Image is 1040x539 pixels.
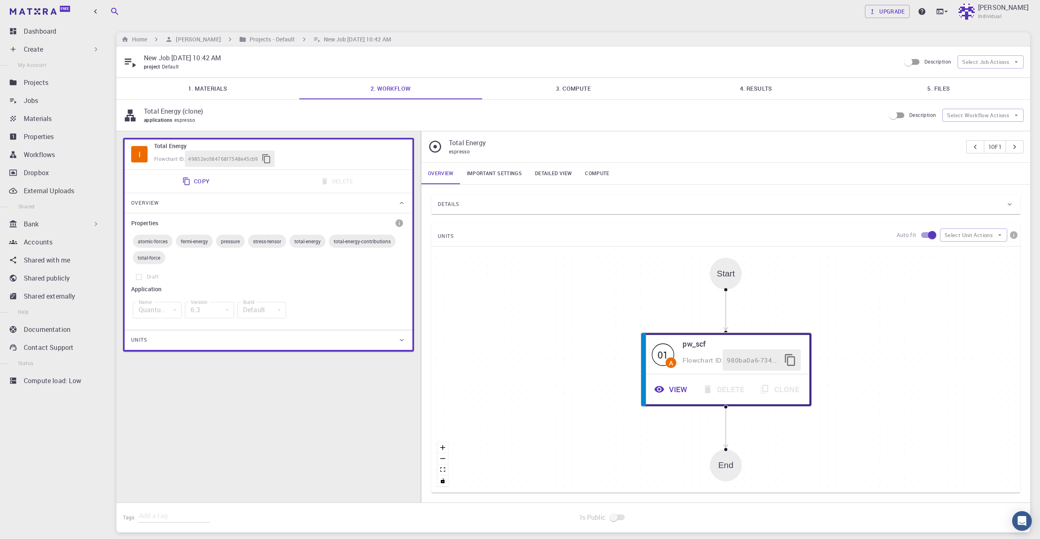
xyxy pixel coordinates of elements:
button: toggle interactivity [437,475,448,486]
div: 01Apw_scfFlowchart ID:980ba0a6-734b-4b18-a52a-0e367ced5137ViewDeleteClone [641,332,811,407]
nav: breadcrumb [120,35,393,44]
h6: New Job [DATE] 10:42 AM [321,35,391,44]
a: Dropbox [7,164,103,181]
span: Idle [131,146,148,162]
p: Jobs [24,96,39,105]
span: project [144,63,162,70]
h6: pw_scf [683,338,801,350]
div: A [669,359,673,366]
div: Bank [7,216,103,232]
p: Dropbox [24,168,49,178]
span: Active [652,343,674,366]
div: 6.3 [185,302,234,318]
p: New Job [DATE] 10:42 AM [144,53,894,63]
h6: Application [131,285,288,294]
span: Overview [131,196,159,210]
button: info [393,217,406,230]
button: fit view [437,464,448,475]
span: Flowchart ID: [154,155,185,162]
p: Dashboard [24,26,56,36]
span: espresso [449,148,470,155]
span: Individual [978,12,1001,21]
p: Materials [24,114,52,123]
span: fermi-energy [176,238,213,244]
a: Accounts [7,234,103,250]
span: Draft [147,273,159,281]
p: Shared externally [24,291,75,301]
a: Overview [421,163,460,184]
span: total-energy-contributions [329,238,396,244]
p: Contact Support [24,343,73,352]
a: Projects [7,74,103,91]
label: Version [191,299,207,306]
a: 1. Materials [116,78,299,99]
span: Support [18,6,48,13]
span: stress-tensor [248,238,286,244]
button: Select Unit Actions [940,228,1007,242]
h6: [PERSON_NAME] [173,35,221,44]
a: Detailed view [528,163,578,184]
h6: Home [129,35,147,44]
span: total-energy [289,238,325,244]
p: Auto fit [897,231,916,239]
span: total-force [133,254,165,261]
div: Overview [125,193,412,213]
span: Units [131,333,147,347]
a: Properties [7,128,103,145]
div: Start [717,269,735,278]
label: Name [139,299,152,306]
p: Projects [24,78,48,87]
div: End [710,450,742,482]
div: 01 [652,343,674,366]
span: UNITS [438,230,454,243]
a: Compute load: Low [7,372,103,389]
span: Is Public [580,512,606,522]
span: Default [162,63,182,70]
a: Contact Support [7,339,103,356]
p: [PERSON_NAME] [978,2,1029,12]
h6: Total Energy [154,142,406,151]
span: My Account [18,62,46,68]
span: Description [909,112,936,118]
a: Shared publicly [7,270,103,286]
a: Shared externally [7,288,103,304]
p: Total Energy [449,138,960,148]
a: 3. Compute [482,78,665,99]
img: Kevin Leung [958,3,975,20]
div: Units [125,330,412,350]
a: Upgrade [865,5,910,18]
div: End [718,461,733,470]
button: zoom in [437,442,448,453]
span: Description [924,58,951,65]
button: Copy [178,173,216,190]
p: Accounts [24,237,52,247]
button: Select Workflow Actions [942,109,1024,122]
span: atomic-forces [133,238,173,244]
button: View [648,379,696,400]
p: Workflows [24,150,55,160]
p: Compute load: Low [24,376,82,386]
a: 2. Workflow [299,78,482,99]
span: pressure [216,238,245,244]
span: espresso [174,116,198,123]
p: Shared publicly [24,273,70,283]
p: Documentation [24,324,71,334]
span: Free [61,7,69,11]
div: Create [7,41,103,57]
a: Documentation [7,321,103,338]
a: 5. Files [847,78,1030,99]
h6: Projects - Default [246,35,295,44]
h6: Tags: [123,510,139,522]
span: Help [18,308,29,315]
div: Default [237,302,286,318]
div: I [131,146,148,162]
a: Workflows [7,146,103,163]
span: Flowchart ID: [683,356,723,364]
p: Create [24,44,43,54]
a: External Uploads [7,183,103,199]
a: Dashboard [7,23,103,39]
div: Start [710,258,742,290]
a: 4. Results [665,78,847,99]
span: Shared [18,203,34,210]
a: Free [8,5,73,18]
